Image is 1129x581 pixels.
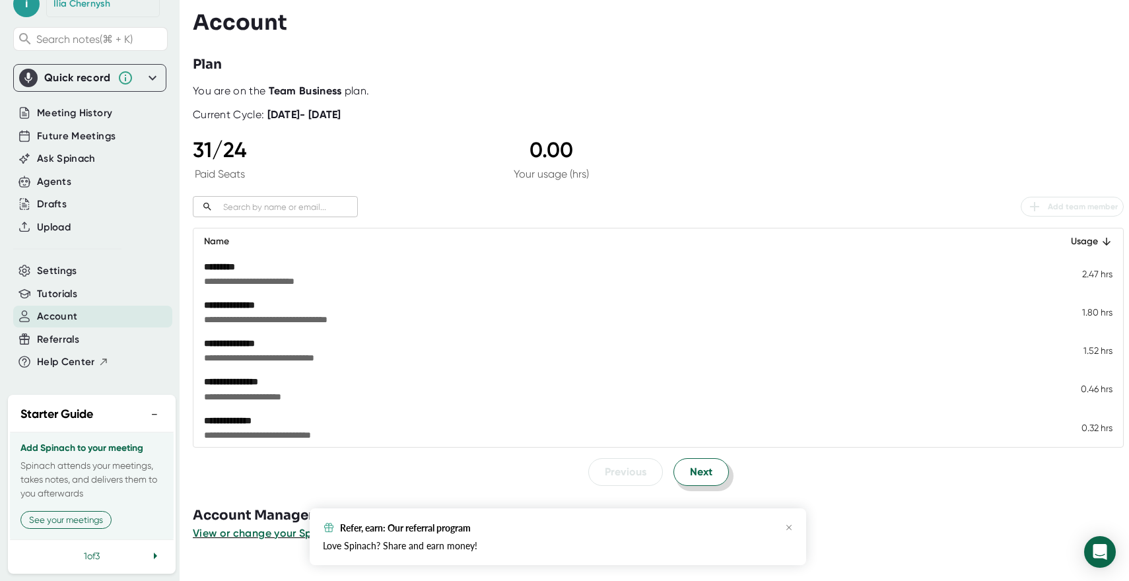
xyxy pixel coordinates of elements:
button: Drafts [37,197,67,212]
div: Quick record [44,71,111,85]
span: Add team member [1027,199,1118,215]
div: Usage [1057,234,1112,250]
div: Name [204,234,1036,250]
div: Current Cycle: [193,108,341,121]
button: Upload [37,220,71,235]
span: View or change your Spinach account [193,527,386,539]
span: 1 of 3 [84,551,100,561]
button: Next [673,458,729,486]
button: − [146,405,163,424]
div: Open Intercom Messenger [1084,536,1116,568]
button: Meeting History [37,106,112,121]
button: View or change your Spinach account [193,526,386,541]
button: Agents [37,174,71,189]
td: 1.52 hrs [1046,331,1123,370]
h3: Account Management [193,506,1129,526]
div: Quick record [19,65,160,91]
h3: Add Spinach to your meeting [20,443,163,454]
span: Help Center [37,355,95,370]
td: 2.47 hrs [1046,255,1123,293]
b: Team Business [269,85,342,97]
button: See your meetings [20,511,112,529]
div: 31 / 24 [193,137,247,162]
p: Spinach attends your meetings, takes notes, and delivers them to you afterwards [20,459,163,500]
button: Tutorials [37,287,77,302]
div: Paid Seats [193,168,247,180]
b: [DATE] - [DATE] [267,108,341,121]
button: Help Center [37,355,109,370]
td: 0.32 hrs [1046,409,1123,447]
button: Future Meetings [37,129,116,144]
span: Search notes (⌘ + K) [36,33,133,46]
div: You are on the plan. [193,85,1124,98]
button: Ask Spinach [37,151,96,166]
input: Search by name or email... [218,199,358,215]
button: Referrals [37,332,79,347]
button: Previous [588,458,663,486]
button: Add team member [1021,197,1124,217]
h3: Plan [193,55,222,75]
td: 0.46 hrs [1046,370,1123,408]
div: 0.00 [514,137,589,162]
span: Previous [605,464,646,480]
h2: Starter Guide [20,405,93,423]
span: Next [690,464,712,480]
button: Account [37,309,77,324]
button: Settings [37,263,77,279]
h3: Account [193,10,287,35]
td: 1.80 hrs [1046,293,1123,331]
div: Your usage (hrs) [514,168,589,180]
